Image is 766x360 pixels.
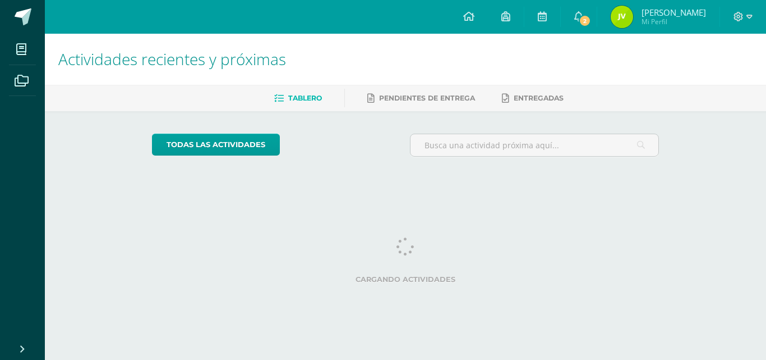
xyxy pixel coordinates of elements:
[367,89,475,107] a: Pendientes de entrega
[152,134,280,156] a: todas las Actividades
[611,6,633,28] img: 0fd67295ff9cc3a36ebea8b573e4f30c.png
[579,15,591,27] span: 2
[642,17,706,26] span: Mi Perfil
[58,48,286,70] span: Actividades recientes y próximas
[274,89,322,107] a: Tablero
[642,7,706,18] span: [PERSON_NAME]
[152,275,659,284] label: Cargando actividades
[410,134,659,156] input: Busca una actividad próxima aquí...
[502,89,564,107] a: Entregadas
[288,94,322,102] span: Tablero
[379,94,475,102] span: Pendientes de entrega
[514,94,564,102] span: Entregadas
